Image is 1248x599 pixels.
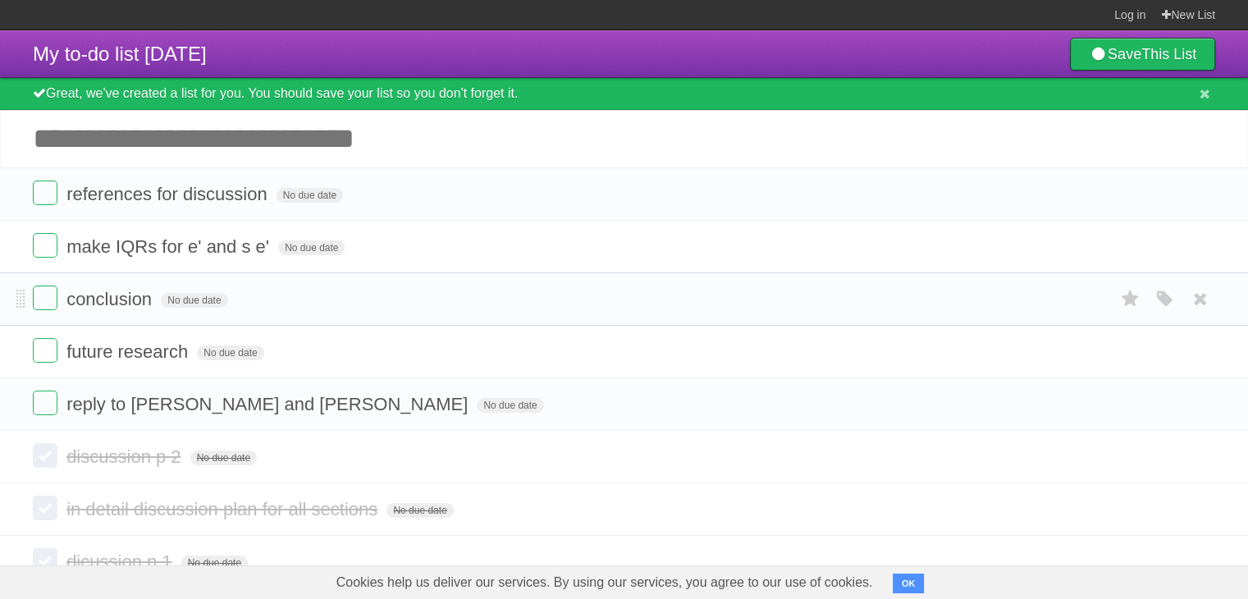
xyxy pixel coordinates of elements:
[66,551,176,572] span: dicussion p 1
[278,240,345,255] span: No due date
[66,341,192,362] span: future research
[1141,46,1196,62] b: This List
[66,236,273,257] span: make IQRs for e' and s e'
[386,503,453,518] span: No due date
[33,233,57,258] label: Done
[33,181,57,205] label: Done
[33,286,57,310] label: Done
[66,446,185,467] span: discussion p 2
[66,394,472,414] span: reply to [PERSON_NAME] and [PERSON_NAME]
[66,184,272,204] span: references for discussion
[190,450,257,465] span: No due date
[197,345,263,360] span: No due date
[1115,286,1146,313] label: Star task
[33,391,57,415] label: Done
[277,188,343,203] span: No due date
[66,499,382,519] span: in detail discussion plan for all sections
[66,289,156,309] span: conclusion
[1070,38,1215,71] a: SaveThis List
[33,443,57,468] label: Done
[33,43,207,65] span: My to-do list [DATE]
[477,398,543,413] span: No due date
[181,556,248,570] span: No due date
[33,338,57,363] label: Done
[161,293,227,308] span: No due date
[893,574,925,593] button: OK
[33,548,57,573] label: Done
[320,566,889,599] span: Cookies help us deliver our services. By using our services, you agree to our use of cookies.
[33,496,57,520] label: Done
